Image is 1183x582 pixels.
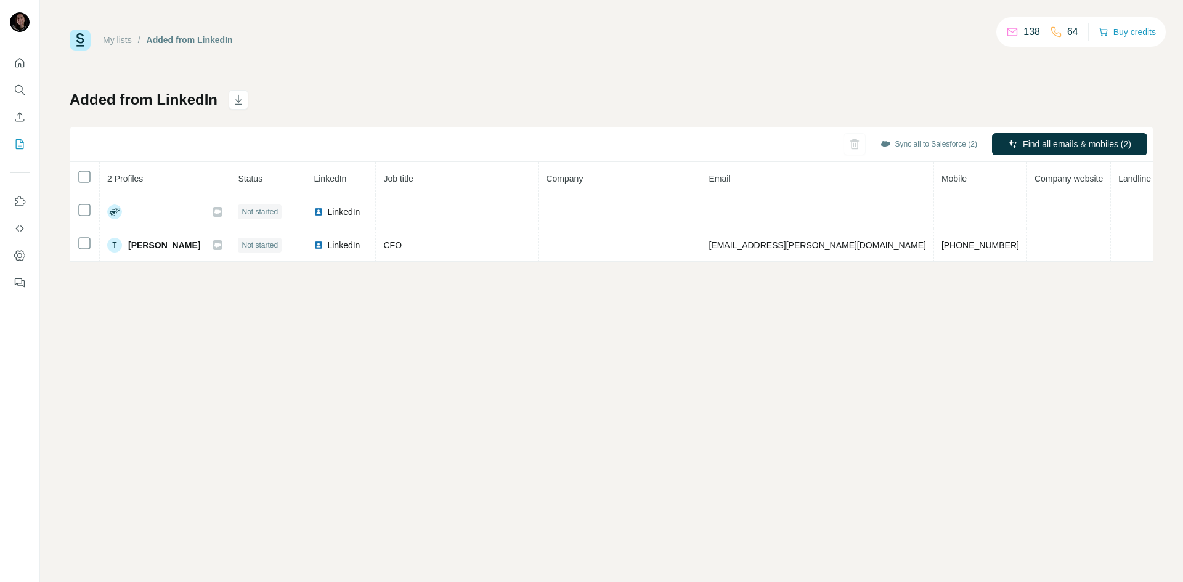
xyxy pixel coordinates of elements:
span: [EMAIL_ADDRESS][PERSON_NAME][DOMAIN_NAME] [709,240,925,250]
span: Not started [242,206,278,217]
button: Use Surfe API [10,217,30,240]
li: / [138,34,140,46]
div: T [107,238,122,253]
button: Buy credits [1099,23,1156,41]
span: Company [546,174,583,184]
span: Not started [242,240,278,251]
div: Added from LinkedIn [147,34,233,46]
img: LinkedIn logo [314,240,323,250]
span: [PERSON_NAME] [128,239,200,251]
span: LinkedIn [327,239,360,251]
img: Surfe Logo [70,30,91,51]
p: 138 [1023,25,1040,39]
span: Landline [1118,174,1151,184]
img: Avatar [10,12,30,32]
span: Job title [383,174,413,184]
span: Status [238,174,262,184]
span: LinkedIn [327,206,360,218]
button: Quick start [10,52,30,74]
span: CFO [383,240,402,250]
button: Search [10,79,30,101]
span: Mobile [941,174,967,184]
span: LinkedIn [314,174,346,184]
button: Use Surfe on LinkedIn [10,190,30,212]
span: [PHONE_NUMBER] [941,240,1019,250]
p: 64 [1067,25,1078,39]
button: My lists [10,133,30,155]
button: Feedback [10,272,30,294]
a: My lists [103,35,132,45]
button: Find all emails & mobiles (2) [992,133,1147,155]
button: Dashboard [10,245,30,267]
img: LinkedIn logo [314,207,323,217]
span: Find all emails & mobiles (2) [1023,138,1131,150]
button: Enrich CSV [10,106,30,128]
span: Company website [1035,174,1103,184]
span: 2 Profiles [107,174,143,184]
h1: Added from LinkedIn [70,90,217,110]
span: Email [709,174,730,184]
button: Sync all to Salesforce (2) [872,135,986,153]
